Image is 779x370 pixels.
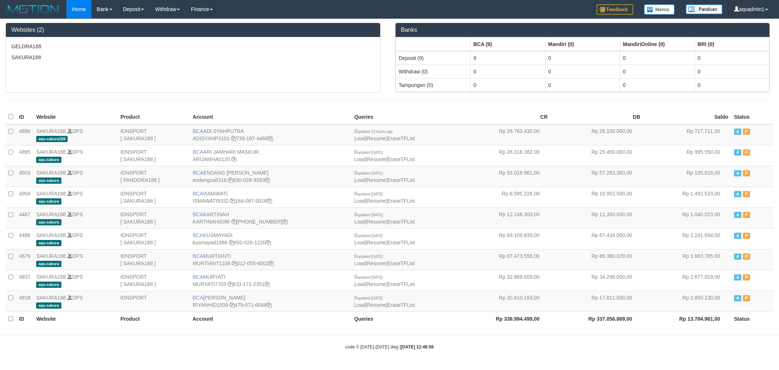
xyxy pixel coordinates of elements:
[36,191,66,197] a: SAKURA188
[644,4,675,15] img: Button%20Memo.svg
[643,166,731,187] td: Rp 105.616,00
[357,150,383,155] span: updated [DATE]
[743,295,750,301] span: Paused
[36,149,66,155] a: SAKURA188
[695,78,769,92] td: 0
[743,170,750,176] span: Paused
[743,191,750,197] span: Paused
[734,295,741,301] span: Active
[16,312,33,326] th: ID
[743,253,750,260] span: Paused
[230,302,235,308] a: Copy RIYANHID1939 to clipboard
[357,213,383,217] span: updated [DATE]
[190,166,351,187] td: ENDANG [PERSON_NAME] 830-028-9283
[190,124,351,145] td: ADI SYAHPUTRA 739-197-4466
[458,145,551,166] td: Rp 26.316.382,00
[354,170,383,176] span: 0
[193,198,228,204] a: ISMAWATI9332
[193,156,230,162] a: ARIJAMHA0120
[643,312,731,326] th: Rp 13.784.961,00
[354,128,393,134] span: 0
[354,191,415,204] span: | |
[33,187,117,207] td: DPS
[193,302,228,308] a: RIYANHID1939
[228,281,233,287] a: Copy MURYATI7703 to clipboard
[458,270,551,291] td: Rp 32.868.609,00
[117,249,189,270] td: IDNSPORT [ SAKURA188 ]
[36,128,66,134] a: SAKURA188
[620,37,695,51] th: Group: activate to sort column ascending
[458,249,551,270] td: Rp 87.473.556,00
[551,207,643,228] td: Rp 11.350.000,00
[743,149,750,156] span: Paused
[367,198,386,204] a: Resume
[396,51,470,65] td: Deposit (9)
[734,274,741,281] span: Active
[193,191,203,197] span: BCA
[36,261,61,267] span: aqu-sakura
[620,65,695,78] td: 0
[357,192,383,196] span: updated [DATE]
[354,240,366,245] a: Load
[551,187,643,207] td: Rp 10.952.500,00
[190,207,351,228] td: KARTINAH [PHONE_NUMBER]
[36,302,61,309] span: aqu-sakura
[117,166,189,187] td: IDNSPORT [ PANDORA188 ]
[551,228,643,249] td: Rp 67.434.000,00
[190,228,351,249] td: KUSMAYADI 692-026-1220
[193,149,203,155] span: BCA
[367,219,386,225] a: Resume
[33,145,117,166] td: DPS
[36,157,61,163] span: aqu-sakura
[269,260,274,266] a: Copy 0120556002 to clipboard
[458,291,551,312] td: Rp 20.610.193,00
[117,110,189,124] th: Product
[193,274,203,280] span: BCA
[551,124,643,145] td: Rp 26.100.000,00
[231,219,237,225] a: Copy KARTINAH0096 to clipboard
[345,344,434,350] small: code © [DATE]-[DATE] dwg |
[283,219,288,225] a: Copy 5885247854 to clipboard
[354,149,383,155] span: 0
[458,187,551,207] td: Rp 8.585.226,00
[267,198,272,204] a: Copy 1640870016 to clipboard
[470,51,545,65] td: 9
[354,253,383,259] span: 0
[16,291,33,312] td: 4818
[643,124,731,145] td: Rp 717.711,00
[193,177,227,183] a: endangsa8316
[643,270,731,291] td: Rp 2.677.919,00
[193,295,203,301] span: BCA
[458,110,551,124] th: CR
[401,344,434,350] strong: [DATE] 12:48:58
[36,274,66,280] a: SAKURA188
[551,166,643,187] td: Rp 57.283.360,00
[354,177,366,183] a: Load
[643,187,731,207] td: Rp 1.492.533,00
[190,249,351,270] td: MURTIANTI 012-055-6002
[354,128,415,141] span: | |
[743,274,750,281] span: Paused
[36,170,66,176] a: SAKURA188
[16,124,33,145] td: 4896
[470,65,545,78] td: 0
[228,177,233,183] a: Copy endangsa8316 to clipboard
[16,228,33,249] td: 4488
[16,207,33,228] td: 4487
[193,260,230,266] a: MURTIANT1108
[193,219,230,225] a: KARTINAH0096
[620,78,695,92] td: 0
[551,145,643,166] td: Rp 25.450.000,00
[354,170,415,183] span: | |
[36,232,66,238] a: SAKURA188
[193,170,203,176] span: BCA
[643,207,731,228] td: Rp 1.040.023,00
[36,198,61,205] span: aqu-sakura
[545,51,620,65] td: 0
[33,228,117,249] td: DPS
[33,270,117,291] td: DPS
[354,253,415,266] span: | |
[36,253,66,259] a: SAKURA188
[545,37,620,51] th: Group: activate to sort column ascending
[695,51,769,65] td: 0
